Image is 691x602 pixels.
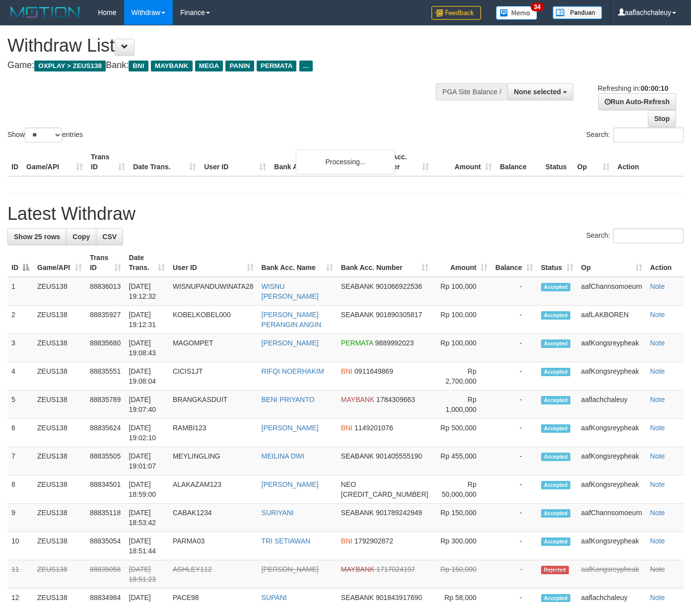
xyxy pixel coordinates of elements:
[200,148,270,176] th: User ID
[598,84,668,92] span: Refreshing in:
[541,396,571,404] span: Accepted
[125,306,169,334] td: [DATE] 19:12:31
[541,339,571,348] span: Accepted
[341,367,352,375] span: BNI
[169,249,258,277] th: User ID: activate to sort column ascending
[262,424,319,432] a: [PERSON_NAME]
[577,532,646,560] td: aafKongsreypheak
[514,88,561,96] span: None selected
[33,391,86,419] td: ZEUS138
[436,83,507,100] div: PGA Site Balance /
[169,532,258,560] td: PARMA03
[650,594,665,602] a: Note
[7,36,451,56] h1: Withdraw List
[614,148,684,176] th: Action
[577,419,646,447] td: aafKongsreypheak
[432,306,491,334] td: Rp 100,000
[33,277,86,306] td: ZEUS138
[66,228,96,245] a: Copy
[537,249,577,277] th: Status: activate to sort column ascending
[577,447,646,475] td: aafKongsreypheak
[258,249,337,277] th: Bank Acc. Name: activate to sort column ascending
[650,396,665,403] a: Note
[354,537,393,545] span: Copy 1792902872 to clipboard
[613,128,684,142] input: Search:
[151,61,193,71] span: MAYBANK
[541,509,571,518] span: Accepted
[650,311,665,319] a: Note
[650,480,665,488] a: Note
[296,149,395,174] div: Processing...
[542,148,573,176] th: Status
[432,362,491,391] td: Rp 2,700,000
[169,447,258,475] td: MEYLINGLING
[86,391,125,419] td: 88835789
[376,565,415,573] span: Copy 1717024197 to clipboard
[432,532,491,560] td: Rp 300,000
[432,249,491,277] th: Amount: activate to sort column ascending
[613,228,684,243] input: Search:
[341,490,428,498] span: Copy 5859457211775153 to clipboard
[125,277,169,306] td: [DATE] 19:12:32
[262,565,319,573] a: [PERSON_NAME]
[7,447,33,475] td: 7
[541,453,571,461] span: Accepted
[496,6,538,20] img: Button%20Memo.svg
[650,509,665,517] a: Note
[577,391,646,419] td: aaflachchaleuy
[33,475,86,504] td: ZEUS138
[169,362,258,391] td: CICIS1JT
[7,204,684,224] h1: Latest Withdraw
[125,447,169,475] td: [DATE] 19:01:07
[577,249,646,277] th: Op: activate to sort column ascending
[541,424,571,433] span: Accepted
[598,93,676,110] a: Run Auto-Refresh
[33,249,86,277] th: Game/API: activate to sort column ascending
[577,362,646,391] td: aafKongsreypheak
[7,560,33,589] td: 11
[7,5,83,20] img: MOTION_logo.png
[376,509,422,517] span: Copy 901789242949 to clipboard
[169,560,258,589] td: ASHLEY112
[169,504,258,532] td: CABAK1234
[25,128,62,142] select: Showentries
[341,311,374,319] span: SEABANK
[341,509,374,517] span: SEABANK
[341,452,374,460] span: SEABANK
[125,391,169,419] td: [DATE] 19:07:40
[432,447,491,475] td: Rp 455,000
[262,452,304,460] a: MEILINA DWI
[541,566,569,574] span: Rejected
[376,396,415,403] span: Copy 1784309663 to clipboard
[376,311,422,319] span: Copy 901890305817 to clipboard
[491,306,537,334] td: -
[86,277,125,306] td: 88836013
[648,110,676,127] a: Stop
[341,565,374,573] span: MAYBANK
[496,148,542,176] th: Balance
[650,565,665,573] a: Note
[577,334,646,362] td: aafKongsreypheak
[86,419,125,447] td: 88835624
[491,475,537,504] td: -
[262,480,319,488] a: [PERSON_NAME]
[541,283,571,291] span: Accepted
[86,306,125,334] td: 88835927
[7,391,33,419] td: 5
[531,2,544,11] span: 34
[507,83,573,100] button: None selected
[650,452,665,460] a: Note
[33,447,86,475] td: ZEUS138
[432,419,491,447] td: Rp 500,000
[86,560,125,589] td: 88835058
[432,504,491,532] td: Rp 150,000
[125,532,169,560] td: [DATE] 18:51:44
[432,391,491,419] td: Rp 1,000,000
[650,424,665,432] a: Note
[432,334,491,362] td: Rp 100,000
[169,391,258,419] td: BRANGKASDUIT
[541,311,571,320] span: Accepted
[433,148,496,176] th: Amount
[262,509,294,517] a: SURIYANI
[86,475,125,504] td: 88834501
